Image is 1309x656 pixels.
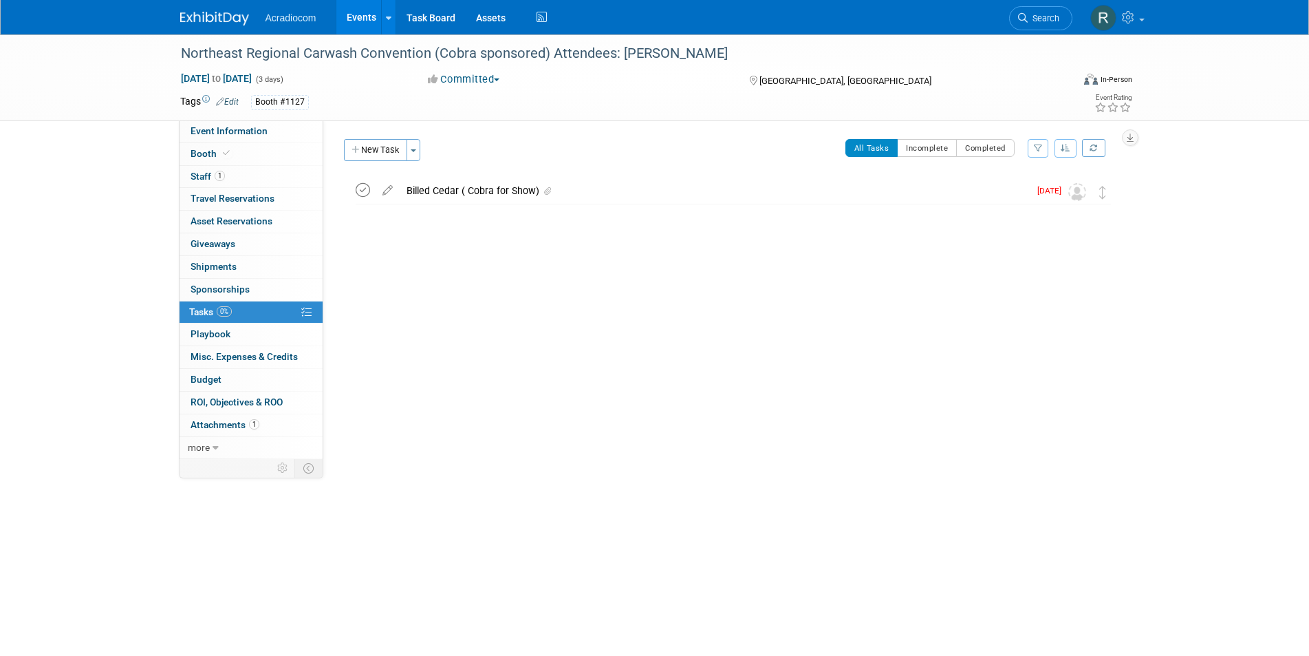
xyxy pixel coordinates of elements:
img: Unassigned [1068,183,1086,201]
button: Incomplete [897,139,957,157]
a: Shipments [180,256,323,278]
a: Sponsorships [180,279,323,301]
span: more [188,442,210,453]
i: Booth reservation complete [223,149,230,157]
span: Search [1028,13,1059,23]
a: Refresh [1082,139,1105,157]
span: 1 [249,419,259,430]
span: Attachments [191,419,259,430]
span: Travel Reservations [191,193,274,204]
img: Format-Inperson.png [1084,74,1098,85]
a: Search [1009,6,1072,30]
a: Budget [180,369,323,391]
a: Misc. Expenses & Credits [180,346,323,368]
div: Billed Cedar ( Cobra for Show) [400,179,1029,202]
div: Booth #1127 [251,95,309,109]
td: Personalize Event Tab Strip [271,459,295,477]
img: ExhibitDay [180,12,249,25]
span: to [210,73,223,84]
a: Asset Reservations [180,211,323,233]
span: Playbook [191,328,230,339]
span: [GEOGRAPHIC_DATA], [GEOGRAPHIC_DATA] [759,76,931,86]
a: edit [376,184,400,197]
span: Staff [191,171,225,182]
a: Edit [216,97,239,107]
span: Event Information [191,125,268,136]
span: Giveaways [191,238,235,249]
a: Attachments1 [180,414,323,436]
a: Travel Reservations [180,188,323,210]
span: [DATE] [DATE] [180,72,252,85]
span: ROI, Objectives & ROO [191,396,283,408]
span: Shipments [191,261,237,272]
a: ROI, Objectives & ROO [180,392,323,414]
span: 0% [217,306,232,317]
div: In-Person [1100,74,1132,85]
span: Asset Reservations [191,215,272,226]
td: Tags [180,94,239,110]
span: Tasks [189,306,232,317]
button: New Task [344,139,407,161]
a: Booth [180,143,323,165]
button: All Tasks [845,139,898,157]
a: more [180,437,323,459]
img: Ronald Tralle [1090,5,1116,31]
span: Misc. Expenses & Credits [191,351,298,362]
td: Toggle Event Tabs [294,459,323,477]
a: Event Information [180,120,323,142]
div: Northeast Regional Carwash Convention (Cobra sponsored) Attendees: [PERSON_NAME] [176,41,1052,66]
div: Event Rating [1094,94,1132,101]
div: Event Format [991,72,1133,92]
span: Sponsorships [191,284,250,295]
span: [DATE] [1037,186,1068,195]
i: Move task [1099,186,1106,199]
a: Staff1 [180,166,323,188]
a: Tasks0% [180,301,323,324]
a: Giveaways [180,233,323,255]
span: Acradiocom [266,12,316,23]
span: Budget [191,374,221,385]
span: Booth [191,148,232,159]
button: Completed [956,139,1015,157]
a: Playbook [180,324,323,346]
button: Committed [423,72,505,87]
span: 1 [215,171,225,181]
span: (3 days) [255,75,283,84]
